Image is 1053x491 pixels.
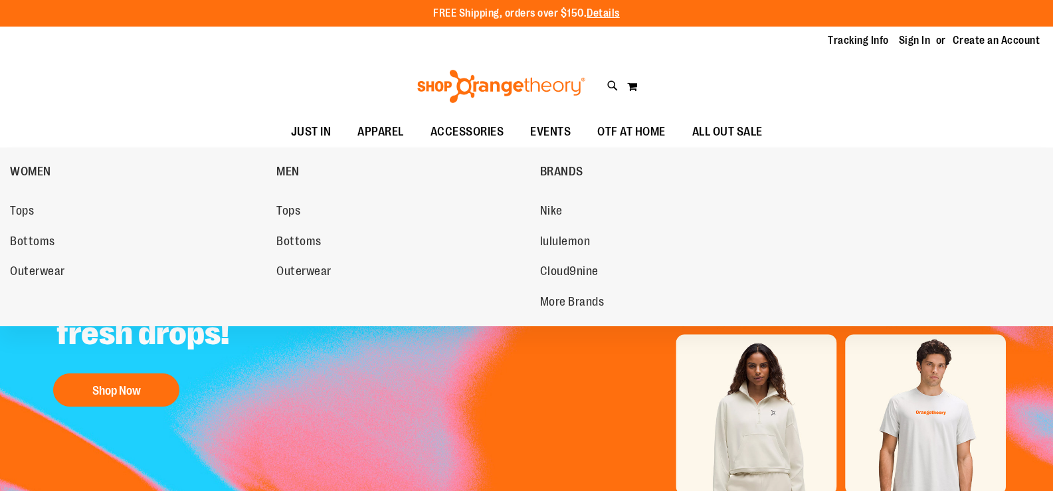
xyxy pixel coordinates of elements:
[828,33,889,48] a: Tracking Info
[692,117,763,147] span: ALL OUT SALE
[953,33,1040,48] a: Create an Account
[276,165,300,181] span: MEN
[540,295,605,312] span: More Brands
[540,165,583,181] span: BRANDS
[530,117,571,147] span: EVENTS
[357,117,404,147] span: APPAREL
[540,264,599,281] span: Cloud9nine
[597,117,666,147] span: OTF AT HOME
[415,70,587,103] img: Shop Orangetheory
[899,33,931,48] a: Sign In
[540,204,563,221] span: Nike
[276,264,332,281] span: Outerwear
[10,235,55,251] span: Bottoms
[276,204,300,221] span: Tops
[587,7,620,19] a: Details
[540,235,591,251] span: lululemon
[433,6,620,21] p: FREE Shipping, orders over $150.
[53,373,179,407] button: Shop Now
[276,235,322,251] span: Bottoms
[291,117,332,147] span: JUST IN
[10,204,34,221] span: Tops
[47,264,377,413] a: OTF // lululemon fresh drops! Shop Now
[431,117,504,147] span: ACCESSORIES
[10,264,65,281] span: Outerwear
[10,165,51,181] span: WOMEN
